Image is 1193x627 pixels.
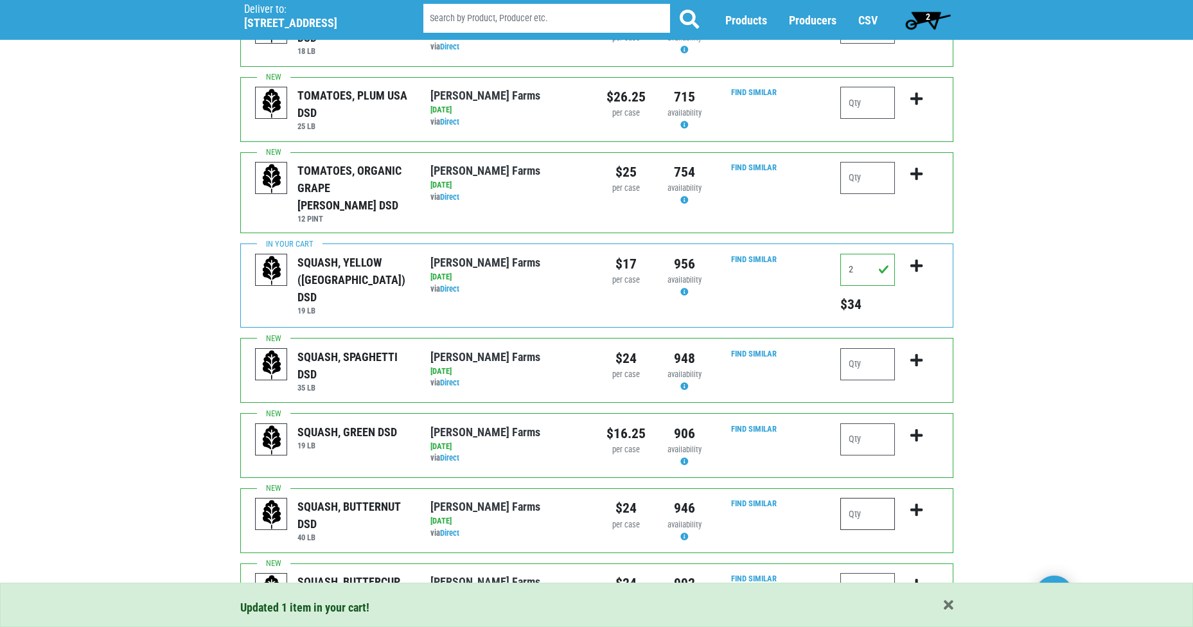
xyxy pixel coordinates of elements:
[256,349,288,381] img: placeholder-variety-43d6402dacf2d531de610a020419775a.svg
[430,500,540,513] a: [PERSON_NAME] Farms
[423,4,670,33] input: Search by Product, Producer etc.
[440,117,459,127] a: Direct
[606,573,646,594] div: $24
[840,162,895,194] input: Qty
[840,87,895,119] input: Qty
[606,369,646,381] div: per case
[789,13,836,27] a: Producers
[244,16,391,30] h5: [STREET_ADDRESS]
[430,179,587,191] div: [DATE]
[240,599,953,616] div: Updated 1 item in your cart!
[430,515,587,527] div: [DATE]
[840,498,895,530] input: Qty
[430,41,587,53] div: via
[667,445,702,454] span: availability
[297,423,397,441] div: SQUASH, GREEN DSD
[606,254,646,274] div: $17
[297,441,397,450] h6: 19 LB
[731,254,777,264] a: Find Similar
[430,425,540,439] a: [PERSON_NAME] Farms
[430,164,540,177] a: [PERSON_NAME] Farms
[430,116,587,128] div: via
[840,348,895,380] input: Qty
[297,573,411,608] div: SQUASH, BUTTERCUP (KABOCHA) DSD
[440,378,459,387] a: Direct
[430,377,587,389] div: via
[731,87,777,97] a: Find Similar
[725,13,767,27] a: Products
[899,7,957,33] a: 2
[731,499,777,508] a: Find Similar
[665,162,704,182] div: 754
[606,498,646,518] div: $24
[606,87,646,107] div: $26.25
[256,254,288,287] img: placeholder-variety-43d6402dacf2d531de610a020419775a.svg
[606,162,646,182] div: $25
[840,254,895,286] input: Qty
[297,383,411,393] h6: 35 LB
[665,274,704,299] div: Availability may be subject to change.
[256,163,288,195] img: placeholder-variety-43d6402dacf2d531de610a020419775a.svg
[297,121,411,131] h6: 25 LB
[430,350,540,364] a: [PERSON_NAME] Farms
[297,498,411,533] div: SQUASH, BUTTERNUT DSD
[665,254,704,274] div: 956
[606,107,646,119] div: per case
[606,423,646,444] div: $16.25
[430,452,587,464] div: via
[440,284,459,294] a: Direct
[440,42,459,51] a: Direct
[665,348,704,369] div: 948
[430,283,587,296] div: via
[440,528,459,538] a: Direct
[430,89,540,102] a: [PERSON_NAME] Farms
[667,520,702,529] span: availability
[840,296,895,313] h5: Total price
[440,192,459,202] a: Direct
[665,573,704,594] div: 992
[297,533,411,542] h6: 40 LB
[606,348,646,369] div: $24
[858,13,878,27] a: CSV
[667,183,702,193] span: availability
[606,274,646,287] div: per case
[430,271,587,283] div: [DATE]
[440,453,459,463] a: Direct
[297,214,411,224] h6: 12 PINT
[731,424,777,434] a: Find Similar
[256,424,288,456] img: placeholder-variety-43d6402dacf2d531de610a020419775a.svg
[731,163,777,172] a: Find Similar
[665,423,704,444] div: 906
[926,12,930,22] span: 2
[667,108,702,118] span: availability
[667,369,702,379] span: availability
[665,498,704,518] div: 946
[430,256,540,269] a: [PERSON_NAME] Farms
[297,87,411,121] div: TOMATOES, PLUM USA DSD
[430,441,587,453] div: [DATE]
[256,87,288,119] img: placeholder-variety-43d6402dacf2d531de610a020419775a.svg
[665,87,704,107] div: 715
[430,527,587,540] div: via
[297,254,411,306] div: SQUASH, YELLOW ([GEOGRAPHIC_DATA]) DSD
[297,348,411,383] div: SQUASH, SPAGHETTI DSD
[606,182,646,195] div: per case
[297,46,411,56] h6: 18 LB
[606,519,646,531] div: per case
[256,574,288,606] img: placeholder-variety-43d6402dacf2d531de610a020419775a.svg
[606,444,646,456] div: per case
[256,499,288,531] img: placeholder-variety-43d6402dacf2d531de610a020419775a.svg
[297,306,411,315] h6: 19 LB
[840,423,895,455] input: Qty
[297,162,411,214] div: TOMATOES, ORGANIC GRAPE [PERSON_NAME] DSD
[430,366,587,378] div: [DATE]
[731,574,777,583] a: Find Similar
[840,573,895,605] input: Qty
[244,3,391,16] p: Deliver to:
[667,275,702,285] span: availability
[430,191,587,204] div: via
[430,575,540,588] a: [PERSON_NAME] Farms
[731,349,777,358] a: Find Similar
